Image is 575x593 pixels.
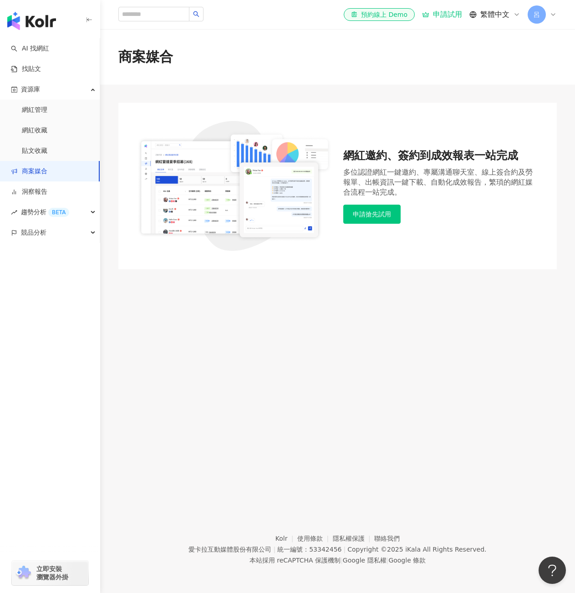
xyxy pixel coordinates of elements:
[7,12,56,30] img: logo
[297,535,333,542] a: 使用條款
[343,557,387,564] a: Google 隱私權
[277,546,341,553] div: 統一編號：53342456
[249,555,426,566] span: 本站採用 reCAPTCHA 保護機制
[351,10,407,19] div: 預約線上 Demo
[21,202,69,222] span: 趨勢分析
[12,561,88,585] a: chrome extension立即安裝 瀏覽器外掛
[22,146,47,156] a: 貼文收藏
[343,205,401,224] button: 申請搶先試用
[273,546,275,553] span: |
[22,106,47,115] a: 網紅管理
[48,208,69,217] div: BETA
[193,11,199,17] span: search
[36,565,68,581] span: 立即安裝 瀏覽器外掛
[347,546,486,553] div: Copyright © 2025 All Rights Reserved.
[21,79,40,100] span: 資源庫
[405,546,421,553] a: iKala
[333,535,375,542] a: 隱私權保護
[344,8,415,21] a: 預約線上 Demo
[374,535,400,542] a: 聯絡我們
[388,557,426,564] a: Google 條款
[118,47,173,66] div: 商案媒合
[15,566,32,580] img: chrome extension
[275,535,297,542] a: Kolr
[21,222,46,243] span: 競品分析
[11,44,49,53] a: searchAI 找網紅
[387,557,389,564] span: |
[539,557,566,584] iframe: Help Scout Beacon - Open
[11,65,41,74] a: 找貼文
[422,10,462,19] a: 申請試用
[11,209,17,216] span: rise
[137,121,332,251] img: 網紅邀約、簽約到成效報表一站完成
[188,546,271,553] div: 愛卡拉互動媒體股份有限公司
[11,187,47,196] a: 洞察報告
[534,10,540,20] span: 呂
[343,148,539,164] div: 網紅邀約、簽約到成效報表一站完成
[343,546,346,553] span: |
[11,167,47,176] a: 商案媒合
[22,126,47,135] a: 網紅收藏
[480,10,509,20] span: 繁體中文
[341,557,343,564] span: |
[343,167,539,197] div: 多位認證網紅一鍵邀約、專屬溝通聊天室、線上簽合約及勞報單、出帳資訊一鍵下載、自動化成效報告，繁瑣的網紅媒合流程一站完成。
